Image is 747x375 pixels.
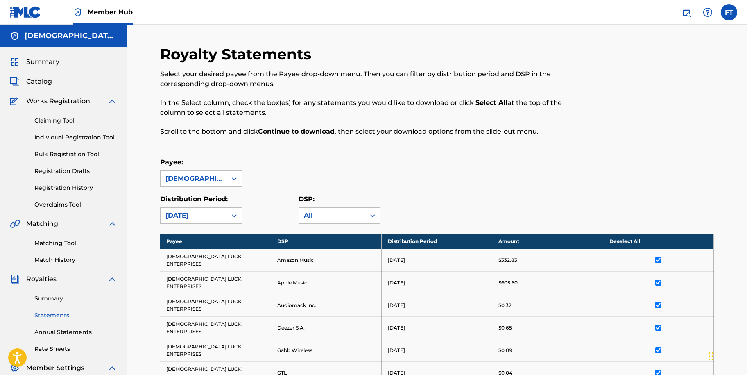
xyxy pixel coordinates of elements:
p: $0.68 [498,324,512,332]
td: Apple Music [271,271,381,294]
img: expand [107,219,117,229]
td: [DEMOGRAPHIC_DATA] LUCK ENTERPRISES [160,339,271,361]
img: Royalties [10,274,20,284]
a: Registration Drafts [34,167,117,175]
strong: Continue to download [258,127,335,135]
img: Catalog [10,77,20,86]
strong: Select All [475,99,507,107]
a: Annual Statements [34,328,117,336]
img: Top Rightsholder [73,7,83,17]
a: Matching Tool [34,239,117,248]
a: Overclaims Tool [34,200,117,209]
div: Drag [709,344,713,368]
a: Public Search [678,4,695,20]
a: Summary [34,294,117,303]
iframe: Chat Widget [706,336,747,375]
td: [DEMOGRAPHIC_DATA] LUCK ENTERPRISES [160,249,271,271]
label: Distribution Period: [160,195,228,203]
span: Summary [26,57,59,67]
p: $605.60 [498,279,518,286]
span: Catalog [26,77,52,86]
img: help [703,7,713,17]
td: Amazon Music [271,249,381,271]
td: [DATE] [382,316,492,339]
p: $0.09 [498,347,512,354]
td: Gabb Wireless [271,339,381,361]
td: [DEMOGRAPHIC_DATA] LUCK ENTERPRISES [160,316,271,339]
img: Matching [10,219,20,229]
img: expand [107,363,117,373]
p: $332.83 [498,257,517,264]
td: [DATE] [382,271,492,294]
p: $0.32 [498,302,512,309]
img: expand [107,274,117,284]
a: CatalogCatalog [10,77,52,86]
td: Audiomack Inc. [271,294,381,316]
th: Deselect All [603,234,713,249]
img: Accounts [10,31,20,41]
div: [DATE] [165,211,222,220]
a: SummarySummary [10,57,59,67]
span: Member Hub [88,7,133,17]
h2: Royalty Statements [160,45,315,64]
th: Payee [160,234,271,249]
img: expand [107,96,117,106]
a: Registration History [34,184,117,192]
a: Match History [34,256,117,264]
a: Bulk Registration Tool [34,150,117,159]
img: Member Settings [10,363,20,373]
td: [DATE] [382,294,492,316]
th: Amount [492,234,603,249]
img: MLC Logo [10,6,41,18]
span: Matching [26,219,58,229]
span: Works Registration [26,96,90,106]
label: Payee: [160,158,183,166]
div: All [304,211,360,220]
span: Member Settings [26,363,84,373]
img: Summary [10,57,20,67]
p: In the Select column, check the box(es) for any statements you would like to download or click at... [160,98,586,118]
label: DSP: [299,195,315,203]
a: Rate Sheets [34,345,117,353]
div: User Menu [721,4,737,20]
th: DSP [271,234,381,249]
div: [DEMOGRAPHIC_DATA] LUCK ENTERPRISES [165,174,222,184]
h5: LADY LUCK ENTERPRISES [25,31,117,41]
td: [DEMOGRAPHIC_DATA] LUCK ENTERPRISES [160,294,271,316]
td: [DATE] [382,249,492,271]
p: Select your desired payee from the Payee drop-down menu. Then you can filter by distribution peri... [160,69,586,89]
th: Distribution Period [382,234,492,249]
a: Claiming Tool [34,116,117,125]
img: Works Registration [10,96,20,106]
div: Help [699,4,716,20]
span: Royalties [26,274,57,284]
td: [DATE] [382,339,492,361]
a: Statements [34,311,117,320]
td: [DEMOGRAPHIC_DATA] LUCK ENTERPRISES [160,271,271,294]
img: search [681,7,691,17]
p: Scroll to the bottom and click , then select your download options from the slide-out menu. [160,127,586,136]
iframe: Resource Center [724,247,747,313]
td: Deezer S.A. [271,316,381,339]
a: Individual Registration Tool [34,133,117,142]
